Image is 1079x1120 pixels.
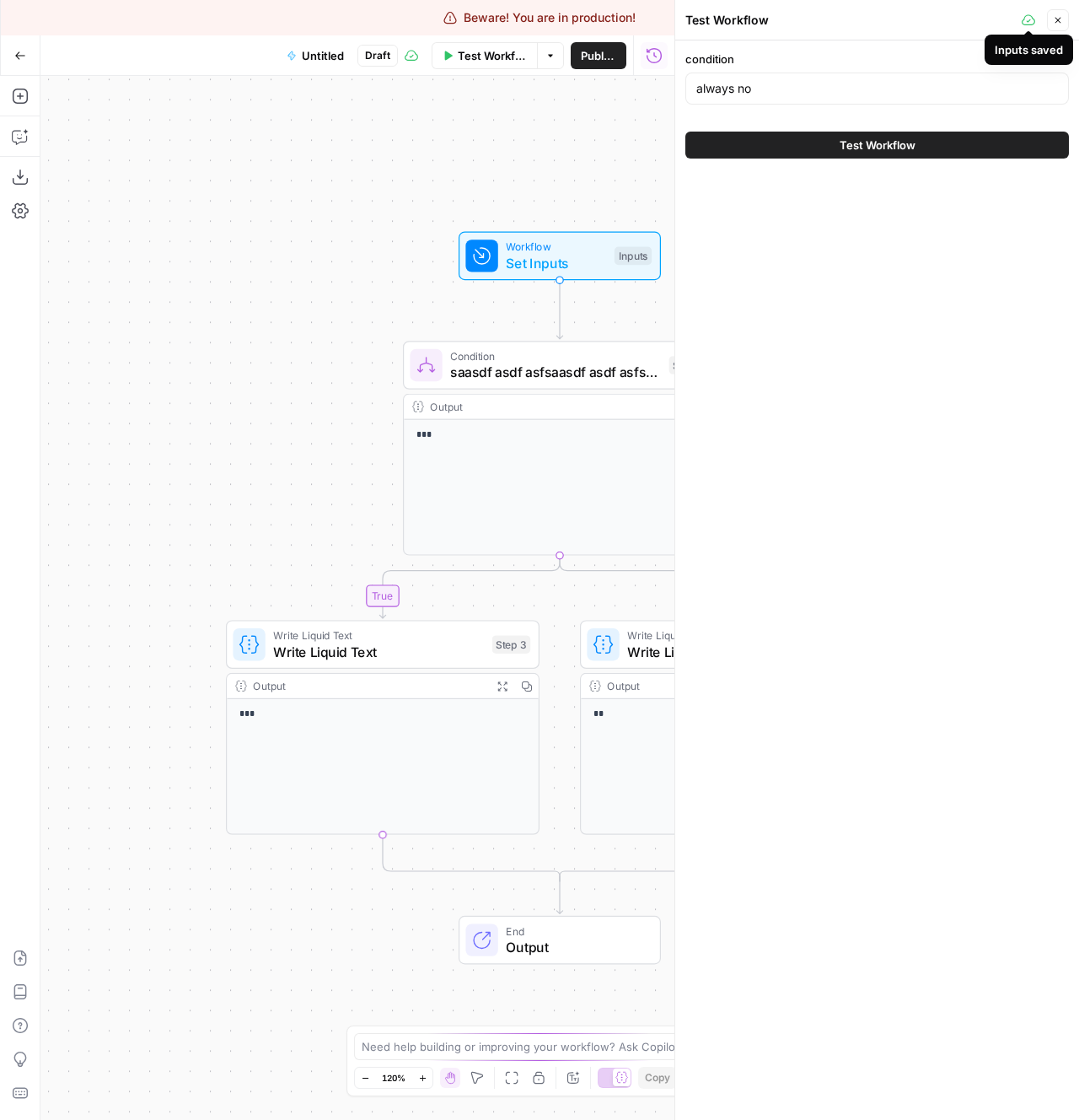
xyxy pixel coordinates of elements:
[627,642,836,662] span: Write Liquid Text
[383,835,560,881] g: Edge from step_3 to step_2-conditional-end
[432,42,537,69] button: Test Workflow
[276,42,354,69] button: Untitled
[995,41,1063,58] div: Inputs saved
[253,678,484,694] div: Output
[382,1071,405,1085] span: 120%
[685,51,1069,67] label: condition
[379,556,560,618] g: Edge from step_2 to step_3
[556,280,562,339] g: Edge from start to step_2
[506,253,606,273] span: Set Inputs
[638,1067,677,1089] button: Copy
[581,47,616,64] span: Publish
[365,48,390,63] span: Draft
[506,937,643,957] span: Output
[458,47,527,64] span: Test Workflow
[571,42,626,69] button: Publish
[840,137,915,153] span: Test Workflow
[450,362,661,382] span: saasdf asdf asfsaasdf asdf asfsaasdf asdf [PERSON_NAME] asdf asf
[430,399,661,415] div: Output
[556,876,562,913] g: Edge from step_2-conditional-end to end
[403,341,717,555] div: Conditionsaasdf asdf asfsaasdf asdf asfsaasdf asdf [PERSON_NAME] asdf asfStep 2Output***
[273,642,484,662] span: Write Liquid Text
[627,627,836,643] span: Write Liquid Text
[443,9,636,26] div: Beware! You are in production!
[615,247,652,266] div: Inputs
[645,1070,670,1085] span: Copy
[492,635,531,654] div: Step 3
[607,678,838,694] div: Output
[302,47,344,64] span: Untitled
[685,132,1069,159] button: Test Workflow
[226,620,539,834] div: Write Liquid TextWrite Liquid TextStep 3Output***
[580,620,894,834] div: Write Liquid TextWrite Liquid TextOutput**
[403,916,717,965] div: EndOutput
[273,627,484,643] span: Write Liquid Text
[450,348,661,364] span: Condition
[506,923,643,939] span: End
[403,232,717,281] div: WorkflowSet InputsInputs
[506,239,606,255] span: Workflow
